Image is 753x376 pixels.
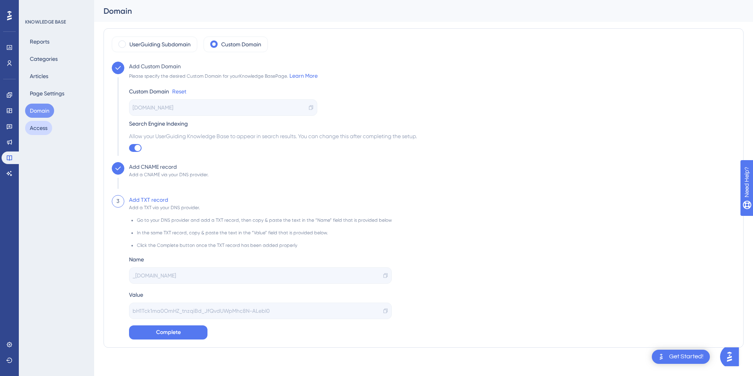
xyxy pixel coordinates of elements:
[172,87,186,96] a: Reset
[25,121,52,135] button: Access
[129,290,392,299] div: Value
[25,35,54,49] button: Reports
[657,352,666,361] img: launcher-image-alternative-text
[129,71,318,80] div: Please specify the desired Custom Domain for your Knowledge Base Page.
[652,350,710,364] div: Open Get Started! checklist
[137,230,392,242] li: In the same TXT record, copy & paste the text in the “Value” field that is provided below.
[25,69,53,83] button: Articles
[137,217,392,230] li: Go to your DNS provider and add a TXT record, then copy & paste the text in the “Name” field that...
[156,328,181,337] span: Complete
[25,104,54,118] button: Domain
[104,5,724,16] div: Domain
[133,103,173,112] span: [DOMAIN_NAME]
[289,73,318,79] a: Learn More
[129,172,209,178] div: Add a CNAME via your DNS provider.
[137,242,392,248] li: Click the Complete button once the TXT record has been added properly
[129,325,207,339] button: Complete
[720,345,744,369] iframe: UserGuiding AI Assistant Launcher
[129,195,168,204] div: Add TXT record
[129,204,200,211] div: Add a TXT via your DNS provider.
[221,40,261,49] label: Custom Domain
[116,197,120,206] div: 3
[129,119,417,128] div: Search Engine Indexing
[129,162,177,172] div: Add CNAME record
[133,306,270,316] span: bH1Tck1ma0OmHZ_tnzqiBd_JfQvdUWpMhc8N-ALebI0
[129,40,191,49] label: UserGuiding Subdomain
[18,2,49,11] span: Need Help?
[129,131,417,141] span: Allow your UserGuiding Knowledge Base to appear in search results. You can change this after comp...
[129,255,392,264] div: Name
[133,271,176,280] span: _[DOMAIN_NAME]
[129,87,169,96] div: Custom Domain
[25,52,62,66] button: Categories
[25,19,66,25] div: KNOWLEDGE BASE
[129,62,181,71] div: Add Custom Domain
[669,352,704,361] div: Get Started!
[25,86,69,100] button: Page Settings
